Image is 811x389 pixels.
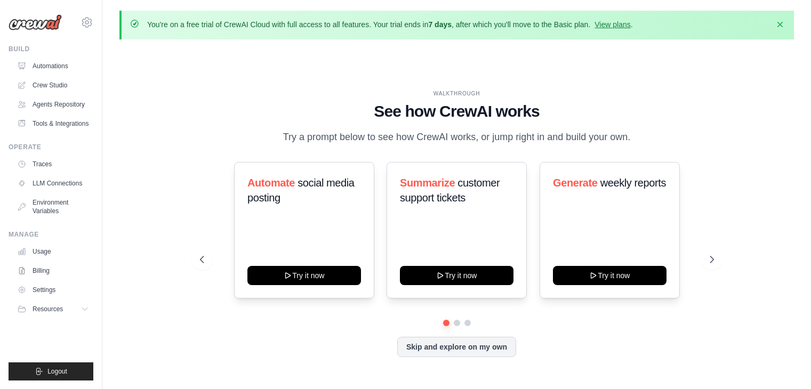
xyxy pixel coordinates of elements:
[13,96,93,113] a: Agents Repository
[13,156,93,173] a: Traces
[600,177,666,189] span: weekly reports
[397,337,516,357] button: Skip and explore on my own
[9,230,93,239] div: Manage
[13,262,93,279] a: Billing
[9,45,93,53] div: Build
[13,301,93,318] button: Resources
[247,177,295,189] span: Automate
[47,367,67,376] span: Logout
[200,102,714,121] h1: See how CrewAI works
[553,266,667,285] button: Try it now
[9,362,93,380] button: Logout
[247,177,355,204] span: social media posting
[400,266,513,285] button: Try it now
[553,177,598,189] span: Generate
[13,175,93,192] a: LLM Connections
[13,194,93,220] a: Environment Variables
[13,243,93,260] a: Usage
[13,58,93,75] a: Automations
[200,90,714,98] div: WALKTHROUGH
[33,305,63,313] span: Resources
[9,14,62,30] img: Logo
[278,129,636,145] p: Try a prompt below to see how CrewAI works, or jump right in and build your own.
[13,281,93,298] a: Settings
[13,115,93,132] a: Tools & Integrations
[595,20,630,29] a: View plans
[400,177,455,189] span: Summarize
[9,143,93,151] div: Operate
[428,20,452,29] strong: 7 days
[147,19,633,30] p: You're on a free trial of CrewAI Cloud with full access to all features. Your trial ends in , aft...
[247,266,361,285] button: Try it now
[13,77,93,94] a: Crew Studio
